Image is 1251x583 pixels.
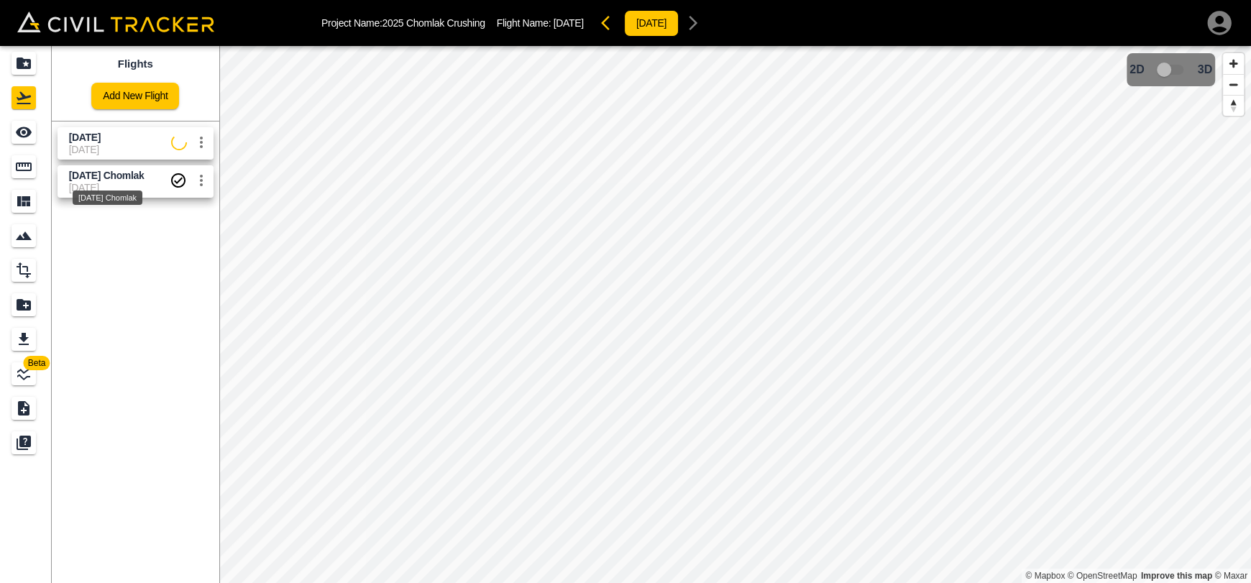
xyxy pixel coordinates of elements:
img: Civil Tracker [17,12,214,32]
a: Maxar [1214,571,1247,581]
a: Map feedback [1141,571,1212,581]
a: Mapbox [1025,571,1065,581]
span: [DATE] [554,17,584,29]
span: 3D model not uploaded yet [1150,56,1192,83]
button: [DATE] [624,10,679,37]
span: 2D [1129,63,1144,76]
a: OpenStreetMap [1068,571,1137,581]
p: Flight Name: [497,17,584,29]
canvas: Map [219,46,1251,583]
button: Zoom in [1223,53,1244,74]
span: 3D [1198,63,1212,76]
button: Zoom out [1223,74,1244,95]
button: Reset bearing to north [1223,95,1244,116]
div: [DATE] Chomlak [73,190,142,205]
p: Project Name: 2025 Chomlak Crushing [321,17,485,29]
